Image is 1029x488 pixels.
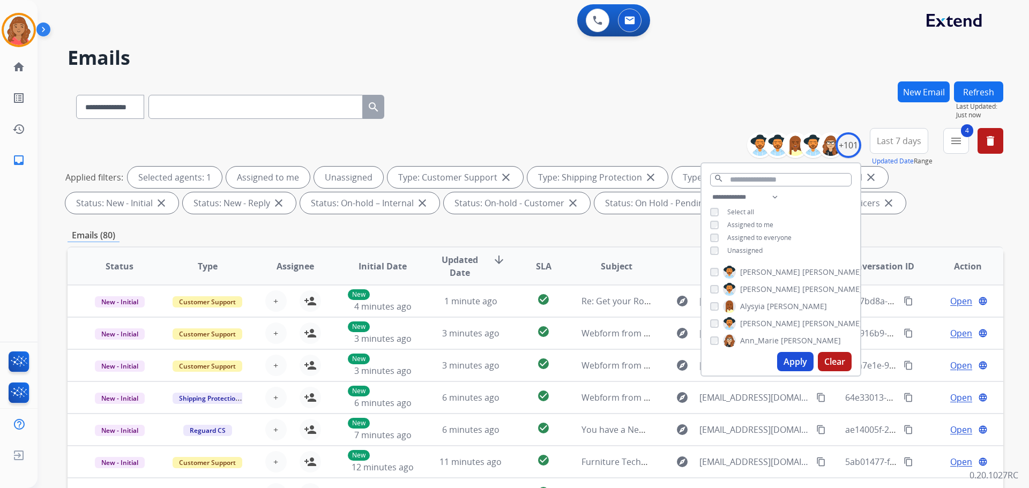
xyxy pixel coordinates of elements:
[802,284,862,295] span: [PERSON_NAME]
[527,167,668,188] div: Type: Shipping Protection
[816,393,826,402] mat-icon: content_copy
[740,318,800,329] span: [PERSON_NAME]
[672,167,779,188] div: Type: Reguard CS
[915,247,1003,285] th: Action
[95,328,145,340] span: New - Initial
[106,260,133,273] span: Status
[95,457,145,468] span: New - Initial
[444,192,590,214] div: Status: On-hold - Customer
[173,457,242,468] span: Customer Support
[499,171,512,184] mat-icon: close
[581,456,665,468] span: Furniture Technician
[872,157,914,166] button: Updated Date
[304,327,317,340] mat-icon: person_add
[644,171,657,184] mat-icon: close
[870,128,928,154] button: Last 7 days
[444,295,497,307] span: 1 minute ago
[956,111,1003,119] span: Just now
[846,260,914,273] span: Conversation ID
[265,355,287,376] button: +
[864,171,877,184] mat-icon: close
[265,387,287,408] button: +
[273,455,278,468] span: +
[845,456,1001,468] span: 5ab01477-f765-4e3f-a3b0-f12fd3e5f3cb
[727,246,763,255] span: Unassigned
[173,328,242,340] span: Customer Support
[68,47,1003,69] h2: Emails
[273,423,278,436] span: +
[68,229,120,242] p: Emails (80)
[676,327,689,340] mat-icon: explore
[740,301,765,312] span: Alysyia
[802,267,862,277] span: [PERSON_NAME]
[950,455,972,468] span: Open
[904,425,913,434] mat-icon: content_copy
[581,295,811,307] span: Re: Get your Rooms To Go claim serviced - call us [DATE]!
[183,425,232,436] span: Reguard CS
[961,124,973,137] span: 4
[566,197,579,209] mat-icon: close
[273,295,278,307] span: +
[537,325,550,338] mat-icon: check_circle
[727,233,792,242] span: Assigned to everyone
[943,128,969,154] button: 4
[65,171,123,184] p: Applied filters:
[183,192,296,214] div: Status: New - Reply
[493,253,505,266] mat-icon: arrow_downward
[536,260,551,273] span: SLA
[537,454,550,467] mat-icon: check_circle
[273,391,278,404] span: +
[537,389,550,402] mat-icon: check_circle
[354,333,412,344] span: 3 minutes ago
[265,322,287,344] button: +
[904,296,913,306] mat-icon: content_copy
[273,359,278,372] span: +
[439,456,502,468] span: 11 minutes ago
[367,101,380,114] mat-icon: search
[956,102,1003,111] span: Last Updated:
[442,359,499,371] span: 3 minutes ago
[904,457,913,467] mat-icon: content_copy
[699,327,810,340] span: [EMAIL_ADDRESS][DOMAIN_NAME]
[95,425,145,436] span: New - Initial
[354,429,412,441] span: 7 minutes ago
[12,61,25,73] mat-icon: home
[781,335,841,346] span: [PERSON_NAME]
[978,393,988,402] mat-icon: language
[978,296,988,306] mat-icon: language
[304,295,317,307] mat-icon: person_add
[348,386,370,396] p: New
[173,361,242,372] span: Customer Support
[581,327,824,339] span: Webform from [EMAIL_ADDRESS][DOMAIN_NAME] on [DATE]
[950,391,972,404] span: Open
[314,167,383,188] div: Unassigned
[699,359,810,372] span: [EMAIL_ADDRESS][DOMAIN_NAME]
[777,352,814,371] button: Apply
[950,359,972,372] span: Open
[676,455,689,468] mat-icon: explore
[950,134,963,147] mat-icon: menu
[348,354,370,364] p: New
[348,321,370,332] p: New
[699,391,810,404] span: [EMAIL_ADDRESS][DOMAIN_NAME]
[442,392,499,403] span: 6 minutes ago
[304,423,317,436] mat-icon: person_add
[265,419,287,440] button: +
[416,197,429,209] mat-icon: close
[818,352,852,371] button: Clear
[904,328,913,338] mat-icon: content_copy
[594,192,758,214] div: Status: On Hold - Pending Parts
[354,397,412,409] span: 6 minutes ago
[304,359,317,372] mat-icon: person_add
[740,284,800,295] span: [PERSON_NAME]
[676,295,689,307] mat-icon: explore
[304,391,317,404] mat-icon: person_add
[950,423,972,436] span: Open
[4,15,34,45] img: avatar
[359,260,407,273] span: Initial Date
[348,289,370,300] p: New
[898,81,950,102] button: New Email
[277,260,314,273] span: Assignee
[984,134,997,147] mat-icon: delete
[128,167,222,188] div: Selected agents: 1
